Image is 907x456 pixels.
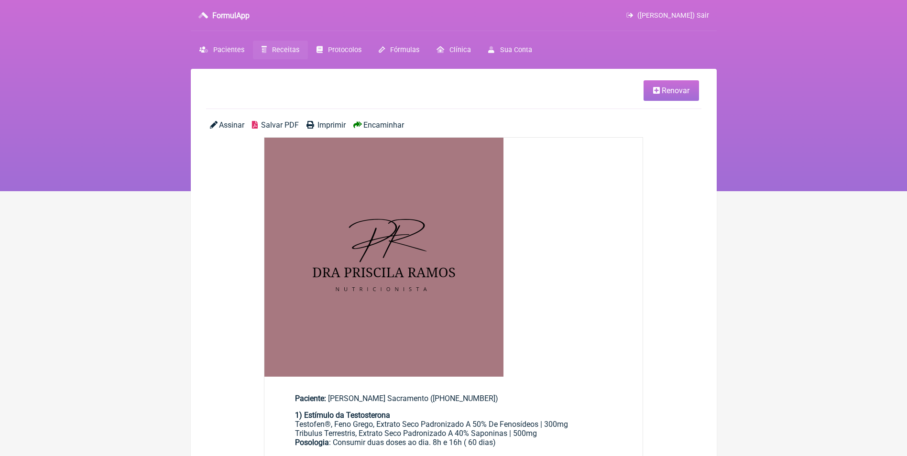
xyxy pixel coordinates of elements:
span: Paciente: [295,394,326,403]
a: Receitas [253,41,308,59]
a: Clínica [428,41,480,59]
img: 7+9OpABAAAAGORvfY+vJAIYEDoADAgdAAaEDgADQgeAAaEDwIDQAWBA6AAwIHQAGBA6AAwIHQAGhA4AA0IHgAGhA8CA0AFgQO... [264,138,503,377]
span: Encaminhar [363,120,404,130]
a: Assinar [210,120,244,130]
a: Encaminhar [353,120,404,130]
span: Salvar PDF [261,120,299,130]
span: Assinar [219,120,244,130]
strong: Posologia [295,438,329,447]
strong: 1) Estímulo da Testosterona [295,411,390,420]
a: Pacientes [191,41,253,59]
span: Renovar [662,86,689,95]
div: [PERSON_NAME] Sacramento ([PHONE_NUMBER]) [295,394,612,403]
h3: FormulApp [212,11,250,20]
a: ([PERSON_NAME]) Sair [626,11,709,20]
div: : Consumir duas doses ao dia. 8h e 16h ( 60 dias) [295,438,612,456]
a: Sua Conta [480,41,540,59]
a: Salvar PDF [252,120,299,130]
div: Testofen®, Feno Grego, Extrato Seco Padronizado A 50% De Fenosídeos | 300mg [295,420,612,429]
a: Imprimir [306,120,346,130]
span: Protocolos [328,46,361,54]
span: ([PERSON_NAME]) Sair [637,11,709,20]
a: Renovar [644,80,699,101]
span: Sua Conta [500,46,532,54]
a: Fórmulas [370,41,428,59]
span: Imprimir [317,120,346,130]
span: Clínica [449,46,471,54]
span: Receitas [272,46,299,54]
a: Protocolos [308,41,370,59]
div: Tribulus Terrestris, Extrato Seco Padronizado A 40% Saponinas | 500mg [295,429,612,438]
span: Pacientes [213,46,244,54]
span: Fórmulas [390,46,419,54]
